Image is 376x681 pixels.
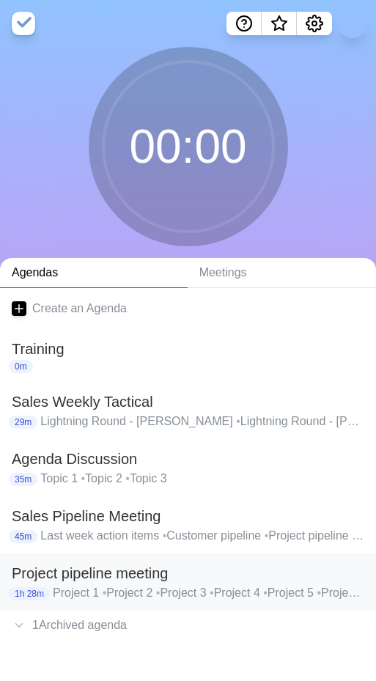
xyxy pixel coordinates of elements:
button: What’s new [262,12,297,35]
img: timeblocks logo [12,12,35,35]
span: • [81,472,86,485]
p: 0m [9,360,33,373]
p: Topic 1 Topic 2 Topic 3 [40,470,364,487]
h2: Project pipeline meeting [12,562,364,584]
span: • [103,586,107,599]
span: • [156,586,161,599]
span: • [236,415,240,427]
button: Settings [297,12,332,35]
span: • [317,586,321,599]
span: • [210,586,214,599]
h2: Training [12,338,364,360]
p: Lightning Round - [PERSON_NAME] Lightning Round - [PERSON_NAME] Lightning Round - Matt Lightning ... [40,413,364,430]
span: • [163,529,167,542]
span: • [125,472,130,485]
p: 1h 28m [9,587,50,600]
h2: Sales Weekly Tactical [12,391,364,413]
button: Help [226,12,262,35]
span: • [265,529,269,542]
span: • [263,586,268,599]
p: 29m [9,416,37,429]
h2: Sales Pipeline Meeting [12,505,364,527]
p: Last week action items Customer pipeline Project pipeline Deal pipeline Sales update [40,527,364,545]
h2: Agenda Discussion [12,448,364,470]
p: 45m [9,530,37,543]
a: Meetings [188,258,376,288]
p: Project 1 Project 2 Project 3 Project 4 Project 5 Project 6 Project 7 Project 8 Project 9 Project... [53,584,364,602]
p: 35m [9,473,37,486]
